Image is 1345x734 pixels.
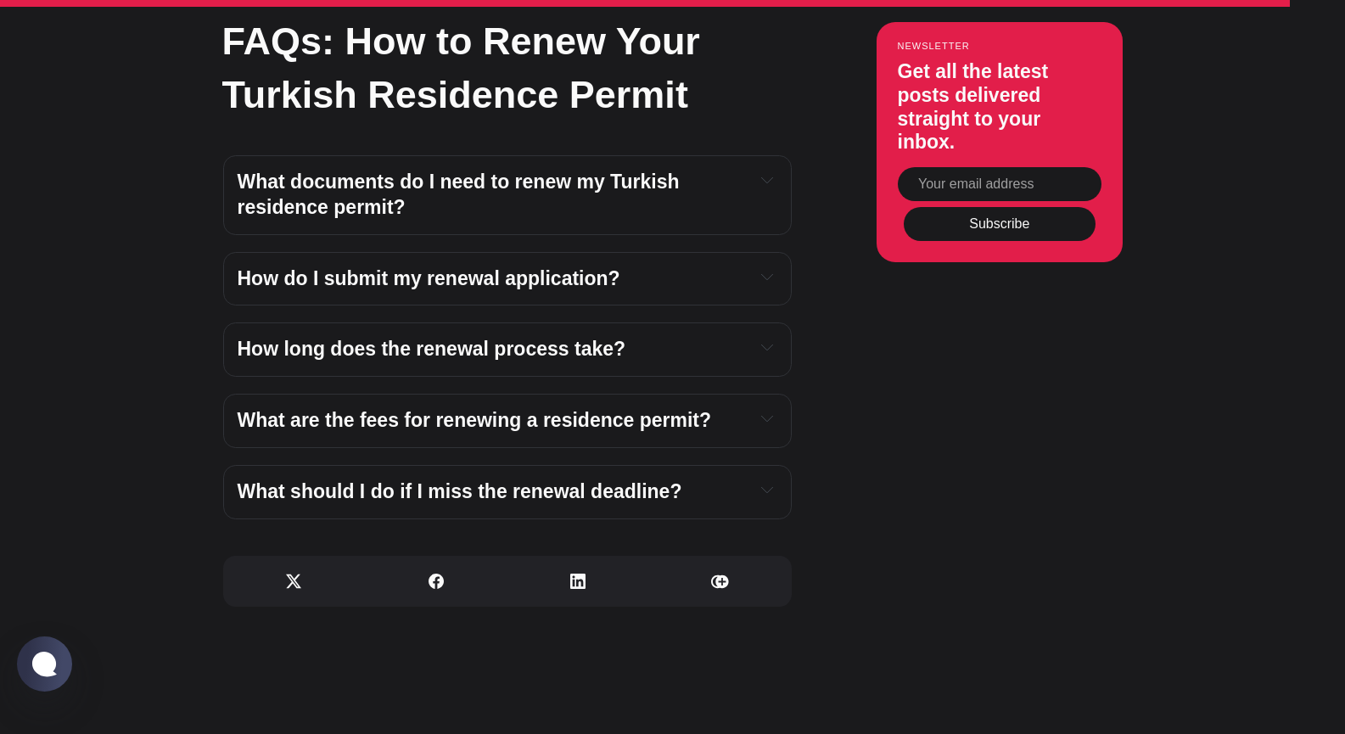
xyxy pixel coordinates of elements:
[365,556,507,607] a: Share on Facebook
[758,479,776,500] button: Expand toggle to read content
[238,338,626,360] span: How long does the renewal process take?
[238,171,685,218] span: What documents do I need to renew my Turkish residence permit?
[238,480,682,502] span: What should I do if I miss the renewal deadline?
[898,60,1101,154] h3: Get all the latest posts delivered straight to your inbox.
[507,556,650,607] a: Share on Linkedin
[238,409,712,431] span: What are the fees for renewing a residence permit?
[649,556,792,607] a: Copy link
[898,167,1101,201] input: Your email address
[222,20,700,116] strong: FAQs: How to Renew Your Turkish Residence Permit
[223,556,366,607] a: Share on X
[758,170,776,190] button: Expand toggle to read content
[898,41,1101,51] small: Newsletter
[238,267,620,289] span: How do I submit my renewal application?
[904,207,1096,241] button: Subscribe
[758,337,776,357] button: Expand toggle to read content
[758,408,776,429] button: Expand toggle to read content
[758,266,776,287] button: Expand toggle to read content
